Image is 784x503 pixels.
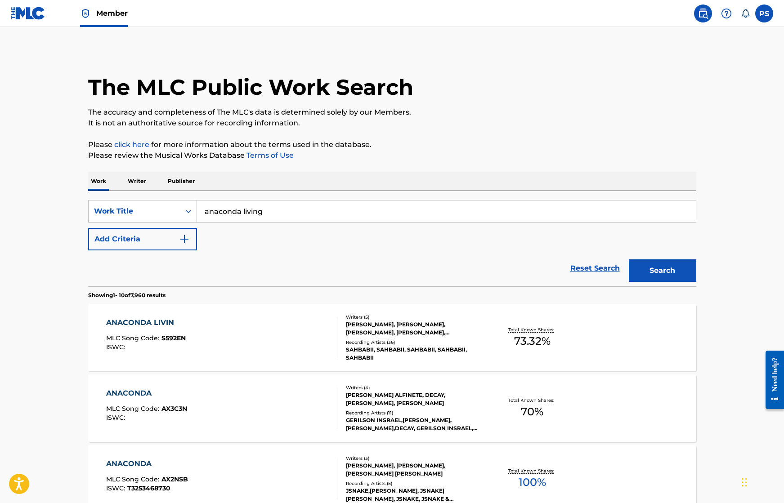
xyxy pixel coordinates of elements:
img: help [721,8,732,19]
img: 9d2ae6d4665cec9f34b9.svg [179,234,190,245]
div: JSNAKE,[PERSON_NAME], JSNAKE|[PERSON_NAME], JSNAKE, JSNAKE & [PERSON_NAME], [PERSON_NAME]|JSNAKE [346,487,482,503]
div: [PERSON_NAME], [PERSON_NAME], [PERSON_NAME] [PERSON_NAME] [346,462,482,478]
div: [PERSON_NAME] ALFINETE, DECAY, [PERSON_NAME], [PERSON_NAME] [346,391,482,407]
div: SAHBABII, SAHBABII, SAHBABII, SAHBABII, SAHBABII [346,346,482,362]
div: ANACONDA [106,458,188,469]
span: MLC Song Code : [106,405,161,413]
button: Add Criteria [88,228,197,250]
div: [PERSON_NAME], [PERSON_NAME], [PERSON_NAME], [PERSON_NAME], [PERSON_NAME] [346,320,482,337]
span: Member [96,8,128,18]
span: 100 % [519,474,546,490]
p: The accuracy and completeness of The MLC's data is determined solely by our Members. [88,107,696,118]
iframe: Resource Center [759,343,784,417]
p: Writer [125,172,149,191]
p: Total Known Shares: [508,467,556,474]
div: Writers ( 3 ) [346,455,482,462]
div: Work Title [94,206,175,217]
span: T3253468730 [127,484,170,492]
div: GERILSON INSRAEL,[PERSON_NAME],[PERSON_NAME],DECAY, GERILSON INSRAEL, GERILSON INSRAEL,[PERSON_NA... [346,416,482,432]
a: Reset Search [566,258,624,278]
p: Showing 1 - 10 of 7,960 results [88,291,166,299]
div: Help [717,4,735,22]
iframe: Chat Widget [739,460,784,503]
p: Please review the Musical Works Database [88,150,696,161]
p: It is not an authoritative source for recording information. [88,118,696,129]
p: Total Known Shares: [508,397,556,404]
div: User Menu [755,4,773,22]
span: MLC Song Code : [106,334,161,342]
div: Notifications [741,9,750,18]
span: MLC Song Code : [106,475,161,483]
a: ANACONDAMLC Song Code:AX3C3NISWC:Writers (4)[PERSON_NAME] ALFINETE, DECAY, [PERSON_NAME], [PERSON... [88,374,696,442]
div: Recording Artists ( 36 ) [346,339,482,346]
a: ANACONDA LIVINMLC Song Code:S592ENISWC:Writers (5)[PERSON_NAME], [PERSON_NAME], [PERSON_NAME], [P... [88,304,696,371]
a: click here [114,140,149,149]
a: Public Search [694,4,712,22]
p: Publisher [165,172,197,191]
div: Writers ( 5 ) [346,314,482,320]
p: Work [88,172,109,191]
span: ISWC : [106,484,127,492]
p: Total Known Shares: [508,326,556,333]
div: ANACONDA LIVIN [106,317,186,328]
span: 73.32 % [514,333,551,349]
span: ISWC : [106,414,127,422]
span: 70 % [521,404,543,420]
div: Recording Artists ( 5 ) [346,480,482,487]
a: Terms of Use [245,151,294,160]
img: search [698,8,708,19]
span: ISWC : [106,343,127,351]
img: Top Rightsholder [80,8,91,19]
span: AX3C3N [161,405,187,413]
div: ANACONDA [106,388,187,399]
button: Search [629,259,696,282]
span: AX2NSB [161,475,188,483]
form: Search Form [88,200,696,286]
p: Please for more information about the terms used in the database. [88,139,696,150]
div: Writers ( 4 ) [346,384,482,391]
div: Drag [742,469,747,496]
h1: The MLC Public Work Search [88,74,413,101]
span: S592EN [161,334,186,342]
img: MLC Logo [11,7,45,20]
div: Recording Artists ( 11 ) [346,410,482,416]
